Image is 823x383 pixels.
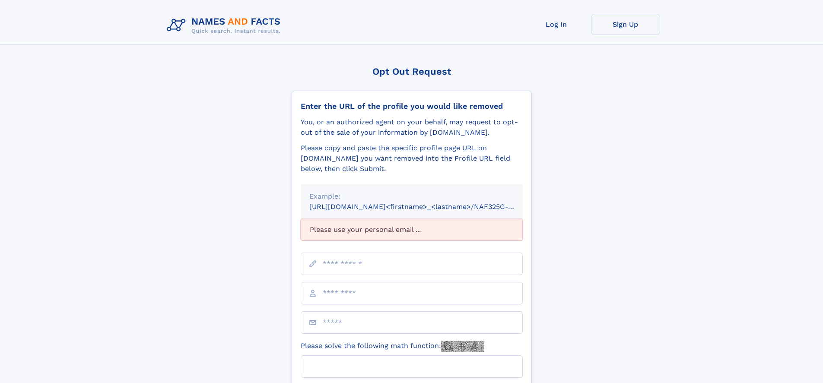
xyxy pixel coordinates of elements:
label: Please solve the following math function: [301,341,484,352]
img: Logo Names and Facts [163,14,288,37]
div: Example: [309,191,514,202]
div: Enter the URL of the profile you would like removed [301,101,523,111]
div: You, or an authorized agent on your behalf, may request to opt-out of the sale of your informatio... [301,117,523,138]
small: [URL][DOMAIN_NAME]<firstname>_<lastname>/NAF325G-xxxxxxxx [309,203,539,211]
a: Log In [522,14,591,35]
div: Please use your personal email ... [301,219,523,241]
div: Please copy and paste the specific profile page URL on [DOMAIN_NAME] you want removed into the Pr... [301,143,523,174]
div: Opt Out Request [292,66,532,77]
a: Sign Up [591,14,660,35]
